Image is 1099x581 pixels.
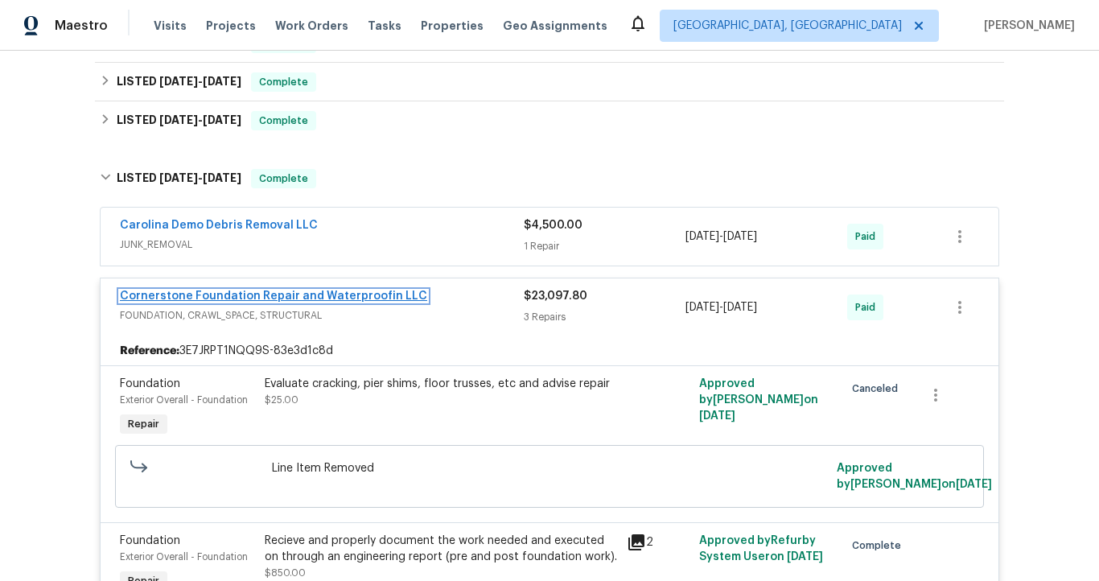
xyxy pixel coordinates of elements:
h6: LISTED [117,169,241,188]
span: [DATE] [203,172,241,183]
span: [DATE] [956,479,992,490]
span: $4,500.00 [524,220,582,231]
span: Paid [855,229,882,245]
div: 1 Repair [524,238,685,254]
h6: LISTED [117,72,241,92]
span: Foundation [120,535,180,546]
span: [DATE] [685,231,719,242]
span: Properties [421,18,484,34]
span: $850.00 [265,568,306,578]
span: $25.00 [265,395,298,405]
span: Line Item Removed [272,460,828,476]
div: LISTED [DATE]-[DATE]Complete [95,153,1004,204]
h6: LISTED [117,111,241,130]
span: - [159,76,241,87]
span: Complete [852,538,908,554]
div: LISTED [DATE]-[DATE]Complete [95,63,1004,101]
span: Complete [253,74,315,90]
span: [DATE] [723,302,757,313]
div: LISTED [DATE]-[DATE]Complete [95,101,1004,140]
span: - [159,172,241,183]
span: Foundation [120,378,180,389]
span: [DATE] [723,231,757,242]
span: Paid [855,299,882,315]
span: [DATE] [685,302,719,313]
span: Approved by [PERSON_NAME] on [837,463,992,490]
span: [DATE] [203,114,241,126]
a: Carolina Demo Debris Removal LLC [120,220,318,231]
div: Recieve and properly document the work needed and executed on through an engineering report (pre ... [265,533,617,565]
span: [PERSON_NAME] [978,18,1075,34]
b: Reference: [120,343,179,359]
span: [DATE] [159,76,198,87]
span: Repair [121,416,166,432]
span: Complete [253,171,315,187]
span: Exterior Overall - Foundation [120,552,248,562]
span: Projects [206,18,256,34]
span: [DATE] [203,76,241,87]
span: Approved by Refurby System User on [699,535,823,562]
div: 3E7JRPT1NQQ9S-83e3d1c8d [101,336,998,365]
span: Work Orders [275,18,348,34]
div: 2 [627,533,689,552]
span: Geo Assignments [503,18,607,34]
span: Complete [253,113,315,129]
span: Exterior Overall - Foundation [120,395,248,405]
span: [DATE] [787,551,823,562]
span: FOUNDATION, CRAWL_SPACE, STRUCTURAL [120,307,524,323]
span: Maestro [55,18,108,34]
div: 3 Repairs [524,309,685,325]
span: Canceled [852,381,904,397]
span: [DATE] [159,114,198,126]
span: - [685,299,757,315]
a: Cornerstone Foundation Repair and Waterproofin LLC [120,290,427,302]
span: [DATE] [699,410,735,422]
span: - [685,229,757,245]
span: JUNK_REMOVAL [120,237,524,253]
span: Approved by [PERSON_NAME] on [699,378,818,422]
span: - [159,114,241,126]
div: Evaluate cracking, pier shims, floor trusses, etc and advise repair [265,376,617,392]
span: Tasks [368,20,401,31]
span: [GEOGRAPHIC_DATA], [GEOGRAPHIC_DATA] [673,18,902,34]
span: $23,097.80 [524,290,587,302]
span: [DATE] [159,172,198,183]
span: Visits [154,18,187,34]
